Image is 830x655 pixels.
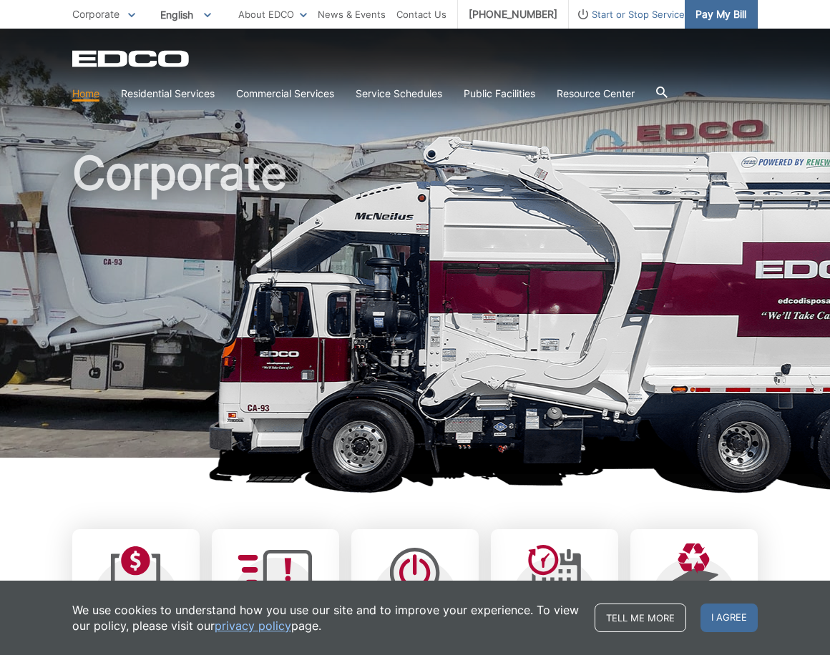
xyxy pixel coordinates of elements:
a: About EDCO [238,6,307,22]
a: Residential Services [121,86,215,102]
a: privacy policy [215,618,291,634]
a: Tell me more [595,604,686,632]
a: Home [72,86,99,102]
a: Public Facilities [464,86,535,102]
span: Corporate [72,8,119,20]
a: News & Events [318,6,386,22]
span: I agree [700,604,758,632]
a: Commercial Services [236,86,334,102]
span: Pay My Bill [695,6,746,22]
h1: Corporate [72,150,758,464]
a: Resource Center [557,86,635,102]
a: EDCD logo. Return to the homepage. [72,50,191,67]
span: English [150,3,222,26]
a: Service Schedules [356,86,442,102]
a: Contact Us [396,6,446,22]
p: We use cookies to understand how you use our site and to improve your experience. To view our pol... [72,602,580,634]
